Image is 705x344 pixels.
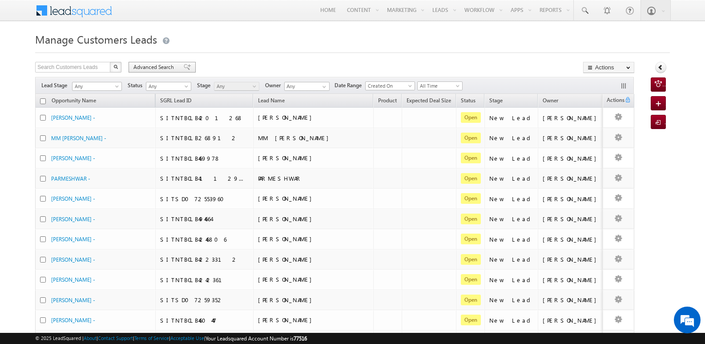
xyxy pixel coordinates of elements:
[461,193,481,204] span: Open
[134,335,169,341] a: Terms of Service
[489,174,534,182] div: New Lead
[461,254,481,265] span: Open
[98,335,133,341] a: Contact Support
[160,316,249,324] div: SITNTBCLB460447
[160,276,249,284] div: SITNTBCLB4242361
[603,95,624,107] span: Actions
[160,114,249,122] div: SITNTBCLB4201268
[489,235,534,243] div: New Lead
[214,82,259,91] a: Any
[461,295,481,305] span: Open
[543,154,601,162] div: [PERSON_NAME]
[543,255,601,263] div: [PERSON_NAME]
[407,97,451,104] span: Expected Deal Size
[254,96,289,107] span: Lead Name
[543,114,601,122] div: [PERSON_NAME]
[15,47,37,58] img: d_60004797649_company_0_60004797649
[51,175,90,182] a: PARMESHWAR -
[258,215,316,223] span: [PERSON_NAME]
[160,154,249,162] div: SITNTBCLB469978
[52,97,96,104] span: Opportunity Name
[489,296,534,304] div: New Lead
[113,65,118,69] img: Search
[258,194,316,202] span: [PERSON_NAME]
[402,96,455,107] a: Expected Deal Size
[489,255,534,263] div: New Lead
[265,81,284,89] span: Owner
[543,276,601,284] div: [PERSON_NAME]
[160,296,249,304] div: SITSD07259352
[160,255,249,263] div: SITNTBCLB4223312
[489,97,503,104] span: Stage
[73,82,119,90] span: Any
[258,296,316,304] span: [PERSON_NAME]
[461,153,481,163] span: Open
[378,97,397,104] span: Product
[258,275,316,283] span: [PERSON_NAME]
[121,274,161,286] em: Start Chat
[51,216,95,223] a: [PERSON_NAME] -
[461,112,481,123] span: Open
[461,315,481,325] span: Open
[197,81,214,89] span: Stage
[461,234,481,244] span: Open
[51,317,95,324] a: [PERSON_NAME] -
[146,4,167,26] div: Minimize live chat window
[146,82,191,91] a: Any
[258,255,316,263] span: [PERSON_NAME]
[258,174,302,182] span: PARMESHWAR
[160,195,249,203] div: SITSD072553960
[543,296,601,304] div: [PERSON_NAME]
[258,113,316,121] span: [PERSON_NAME]
[35,334,307,343] span: © 2025 LeadSquared | | | | |
[543,215,601,223] div: [PERSON_NAME]
[366,82,412,90] span: Created On
[156,96,196,107] a: SGRL Lead ID
[284,82,330,91] input: Type to Search
[461,274,481,285] span: Open
[258,154,316,162] span: [PERSON_NAME]
[294,335,307,342] span: 77516
[35,32,157,46] span: Manage Customers Leads
[489,316,534,324] div: New Lead
[47,96,101,107] a: Opportunity Name
[461,133,481,143] span: Open
[258,235,316,243] span: [PERSON_NAME]
[160,174,249,182] div: SITNTBCLB4112912
[543,316,601,324] div: [PERSON_NAME]
[128,81,146,89] span: Status
[205,335,307,342] span: Your Leadsquared Account Number is
[160,235,249,243] div: SITNTBCLB4246806
[461,173,481,184] span: Open
[258,134,333,142] span: MM [PERSON_NAME]
[456,96,480,107] a: Status
[41,81,71,89] span: Lead Stage
[418,82,460,90] span: All Time
[489,154,534,162] div: New Lead
[489,276,534,284] div: New Lead
[72,82,122,91] a: Any
[51,135,106,142] a: MM [PERSON_NAME] -
[51,114,95,121] a: [PERSON_NAME] -
[51,236,95,243] a: [PERSON_NAME] -
[51,276,95,283] a: [PERSON_NAME] -
[51,256,95,263] a: [PERSON_NAME] -
[461,214,481,224] span: Open
[214,82,257,90] span: Any
[258,316,316,324] span: [PERSON_NAME]
[46,47,149,58] div: Chat with us now
[489,114,534,122] div: New Lead
[51,195,95,202] a: [PERSON_NAME] -
[84,335,97,341] a: About
[51,155,95,162] a: [PERSON_NAME] -
[489,215,534,223] div: New Lead
[170,335,204,341] a: Acceptable Use
[133,63,177,71] span: Advanced Search
[543,174,601,182] div: [PERSON_NAME]
[318,82,329,91] a: Show All Items
[543,134,601,142] div: [PERSON_NAME]
[543,195,601,203] div: [PERSON_NAME]
[40,98,46,104] input: Check all records
[160,215,249,223] div: SITNTBCLB494664
[12,82,162,267] textarea: Type your message and hit 'Enter'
